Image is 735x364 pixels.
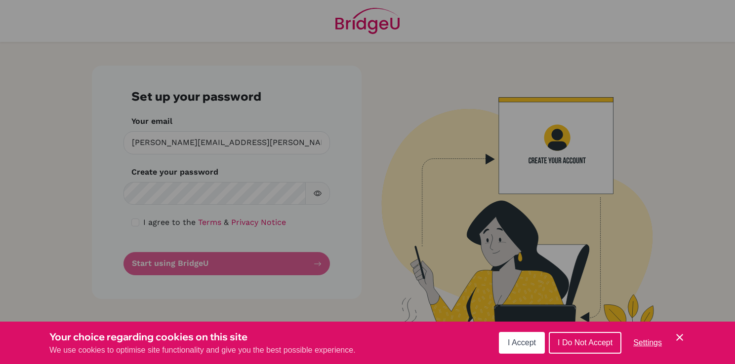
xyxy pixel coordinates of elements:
button: I Do Not Accept [549,332,621,354]
span: I Accept [508,338,536,347]
h3: Your choice regarding cookies on this site [49,329,356,344]
p: We use cookies to optimise site functionality and give you the best possible experience. [49,344,356,356]
span: I Do Not Accept [558,338,612,347]
span: Settings [633,338,662,347]
button: Save and close [674,331,686,343]
button: Settings [625,333,670,353]
button: I Accept [499,332,545,354]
